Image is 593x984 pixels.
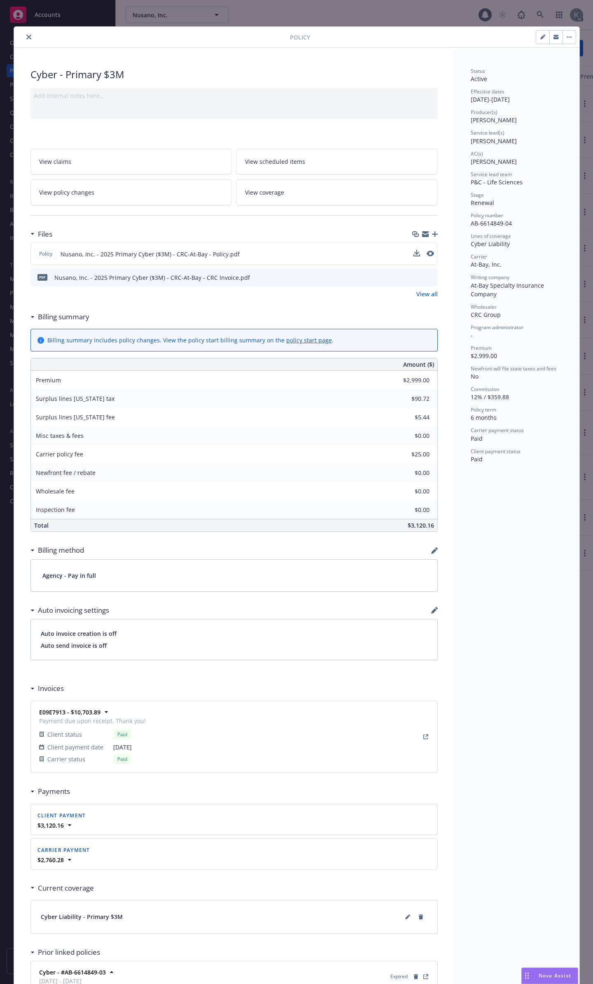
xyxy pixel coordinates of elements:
span: CRC Group [471,311,501,319]
span: No [471,372,479,380]
input: 0.00 [381,411,434,423]
span: Payment due upon receipt. Thank you! [39,716,146,725]
a: View claims [30,149,232,174]
span: View policy changes [39,188,94,197]
span: 12% / $359.88 [471,393,509,401]
span: Client status [47,730,82,739]
div: Billing summary [30,312,89,322]
span: Program administrator [471,324,523,331]
span: - [471,331,473,339]
span: View claims [39,157,71,166]
h3: Current coverage [38,883,94,893]
span: [PERSON_NAME] [471,116,517,124]
div: Billing method [30,545,84,556]
h3: Prior linked policies [38,947,100,958]
input: 0.00 [381,393,434,405]
button: preview file [427,273,434,282]
span: Cyber Liability - Primary $3M [41,912,123,921]
span: Total [34,521,49,529]
a: View coverage [236,179,438,205]
h3: Billing method [38,545,84,556]
strong: Cyber - #AB-6614849-03 [39,968,106,976]
a: View Policy [421,972,431,982]
input: 0.00 [381,448,434,461]
div: Current coverage [30,883,94,893]
span: Policy number [471,212,503,219]
span: View scheduled items [245,157,305,166]
span: Auto invoice creation is off [41,629,427,638]
span: Client payment status [471,448,521,455]
span: Premium [36,376,61,384]
span: At-Bay, Inc. [471,261,502,268]
h3: Billing summary [38,312,89,322]
div: Paid [113,729,131,740]
span: $3,120.16 [408,521,434,529]
span: 6 months [471,414,497,421]
span: Carrier payment status [471,427,524,434]
div: Prior linked policies [30,947,100,958]
div: Billing summary includes policy changes. View the policy start billing summary on the . [47,336,334,344]
h3: Auto invoicing settings [38,605,109,616]
button: close [24,32,34,42]
input: 0.00 [381,467,434,479]
span: AC(s) [471,150,483,157]
span: Client payment [37,812,86,819]
div: Drag to move [522,968,532,984]
span: Active [471,75,487,83]
div: Paid [113,754,131,764]
button: preview file [427,251,434,256]
span: Lines of coverage [471,233,511,240]
span: $2,999.00 [471,352,497,360]
strong: $2,760.28 [37,856,64,864]
div: Payments [30,786,70,797]
input: 0.00 [381,374,434,386]
span: Newfront fee / rebate [36,469,96,477]
h3: Invoices [38,683,64,694]
span: [DATE] [113,743,146,751]
button: preview file [427,250,434,258]
span: Carrier policy fee [36,450,83,458]
div: Cyber - Primary $3M [30,67,438,81]
strong: $3,120.16 [37,821,64,829]
span: Policy [37,250,54,258]
span: Stage [471,191,484,198]
span: Carrier payment [37,847,90,854]
div: Nusano, Inc. - 2025 Primary Cyber ($3M) - CRC-At-Bay - CRC Invoice.pdf [54,273,250,282]
span: Expired [390,973,408,980]
button: Nova Assist [521,968,578,984]
span: Auto send invoice is off [41,641,427,650]
span: Paid [471,435,483,442]
h3: Files [38,229,52,240]
span: Client payment date [47,743,103,751]
span: pdf [37,274,47,280]
input: 0.00 [381,430,434,442]
div: Files [30,229,52,240]
span: Carrier status [47,755,85,763]
strong: E09E7913 - $10,703.89 [39,708,100,716]
input: 0.00 [381,504,434,516]
a: View Invoice [421,732,431,742]
span: At-Bay Specialty Insurance Company [471,281,546,298]
span: [PERSON_NAME] [471,137,517,145]
span: Policy [290,33,310,42]
span: Newfront will file state taxes and fees [471,365,556,372]
span: Amount ($) [403,360,434,369]
h3: Payments [38,786,70,797]
input: 0.00 [381,485,434,498]
span: Nova Assist [539,972,571,979]
span: Writing company [471,274,509,281]
span: Service lead team [471,171,512,178]
span: Inspection fee [36,506,75,514]
a: policy start page [286,336,332,344]
div: Cyber Liability [471,240,563,248]
span: Paid [471,455,483,463]
div: Add internal notes here... [34,91,434,100]
span: Surplus lines [US_STATE] tax [36,395,114,402]
button: download file [414,273,420,282]
span: P&C - Life Sciences [471,178,523,186]
div: Agency - Pay in full [31,560,437,591]
a: View scheduled items [236,149,438,174]
span: Nusano, Inc. - 2025 Primary Cyber ($3M) - CRC-At-Bay - Policy.pdf [61,250,240,258]
a: View all [416,290,438,298]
